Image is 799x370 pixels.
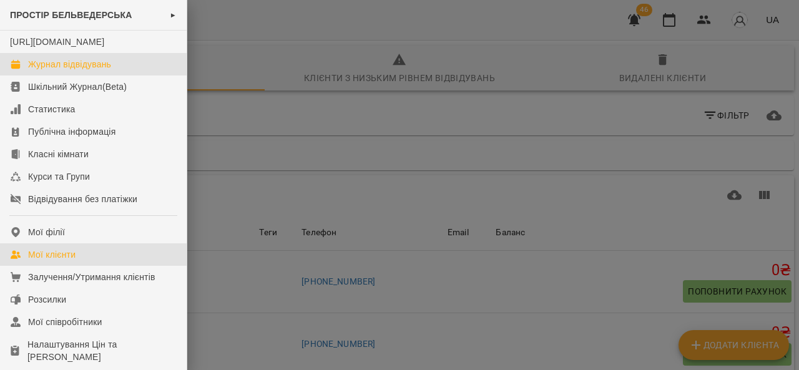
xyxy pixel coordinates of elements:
[10,37,104,47] a: [URL][DOMAIN_NAME]
[10,10,132,20] span: ПРОСТІР БЕЛЬВЕДЕРСЬКА
[170,10,177,20] span: ►
[27,338,177,363] div: Налаштування Цін та [PERSON_NAME]
[28,193,137,205] div: Відвідування без платіжки
[28,316,102,328] div: Мої співробітники
[28,125,115,138] div: Публічна інформація
[28,248,76,261] div: Мої клієнти
[28,58,111,71] div: Журнал відвідувань
[28,293,66,306] div: Розсилки
[28,271,155,283] div: Залучення/Утримання клієнтів
[28,226,65,238] div: Мої філії
[28,148,89,160] div: Класні кімнати
[28,170,90,183] div: Курси та Групи
[28,80,127,93] div: Шкільний Журнал(Beta)
[28,103,76,115] div: Статистика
